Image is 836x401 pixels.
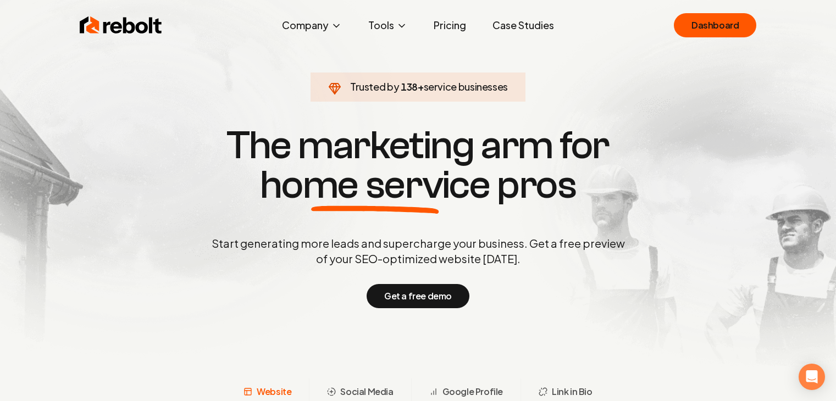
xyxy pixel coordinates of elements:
[154,126,682,205] h1: The marketing arm for pros
[424,80,508,93] span: service businesses
[209,236,627,266] p: Start generating more leads and supercharge your business. Get a free preview of your SEO-optimiz...
[401,79,418,94] span: 138
[359,14,416,36] button: Tools
[552,385,593,398] span: Link in Bio
[425,14,475,36] a: Pricing
[80,14,162,36] img: Rebolt Logo
[260,165,490,205] span: home service
[367,284,469,308] button: Get a free demo
[418,80,424,93] span: +
[799,364,825,390] div: Open Intercom Messenger
[350,80,399,93] span: Trusted by
[484,14,563,36] a: Case Studies
[674,13,756,37] a: Dashboard
[273,14,351,36] button: Company
[340,385,393,398] span: Social Media
[257,385,291,398] span: Website
[442,385,503,398] span: Google Profile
